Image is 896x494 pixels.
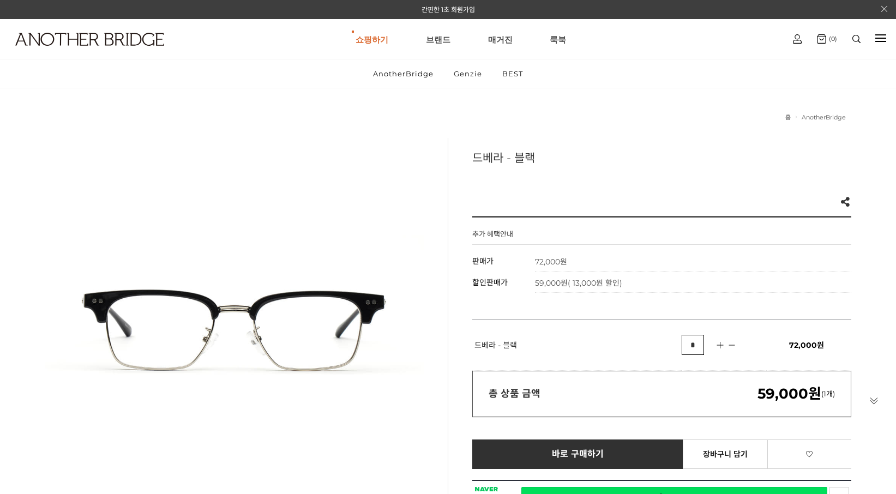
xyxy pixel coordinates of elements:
[552,449,604,459] span: 바로 구매하기
[472,228,513,244] h4: 추가 혜택안내
[15,33,164,46] img: logo
[472,320,682,371] td: 드베라 - 블랙
[683,439,767,469] a: 장바구니 담기
[422,5,475,14] a: 간편한 1초 회원가입
[444,59,491,88] a: Genzie
[550,20,566,59] a: 룩북
[426,20,450,59] a: 브랜드
[472,256,494,266] span: 판매가
[364,59,443,88] a: AnotherBridge
[472,439,683,469] a: 바로 구매하기
[724,340,739,350] img: 수량감소
[493,59,532,88] a: BEST
[852,35,861,43] img: search
[535,278,622,288] span: 59,000원
[535,257,567,267] strong: 72,000원
[757,385,821,402] em: 59,000원
[5,33,140,73] a: logo
[356,20,388,59] a: 쇼핑하기
[793,34,802,44] img: cart
[817,34,826,44] img: cart
[568,278,622,288] span: ( 13,000원 할인)
[488,20,513,59] a: 매거진
[472,149,851,165] h3: 드베라 - 블랙
[817,34,837,44] a: (0)
[802,113,846,121] a: AnotherBridge
[785,113,791,121] a: 홈
[712,340,728,351] img: 수량증가
[789,340,824,350] span: 72,000원
[826,35,837,43] span: (0)
[472,278,508,287] span: 할인판매가
[489,388,540,400] strong: 총 상품 금액
[757,389,835,398] span: (1개)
